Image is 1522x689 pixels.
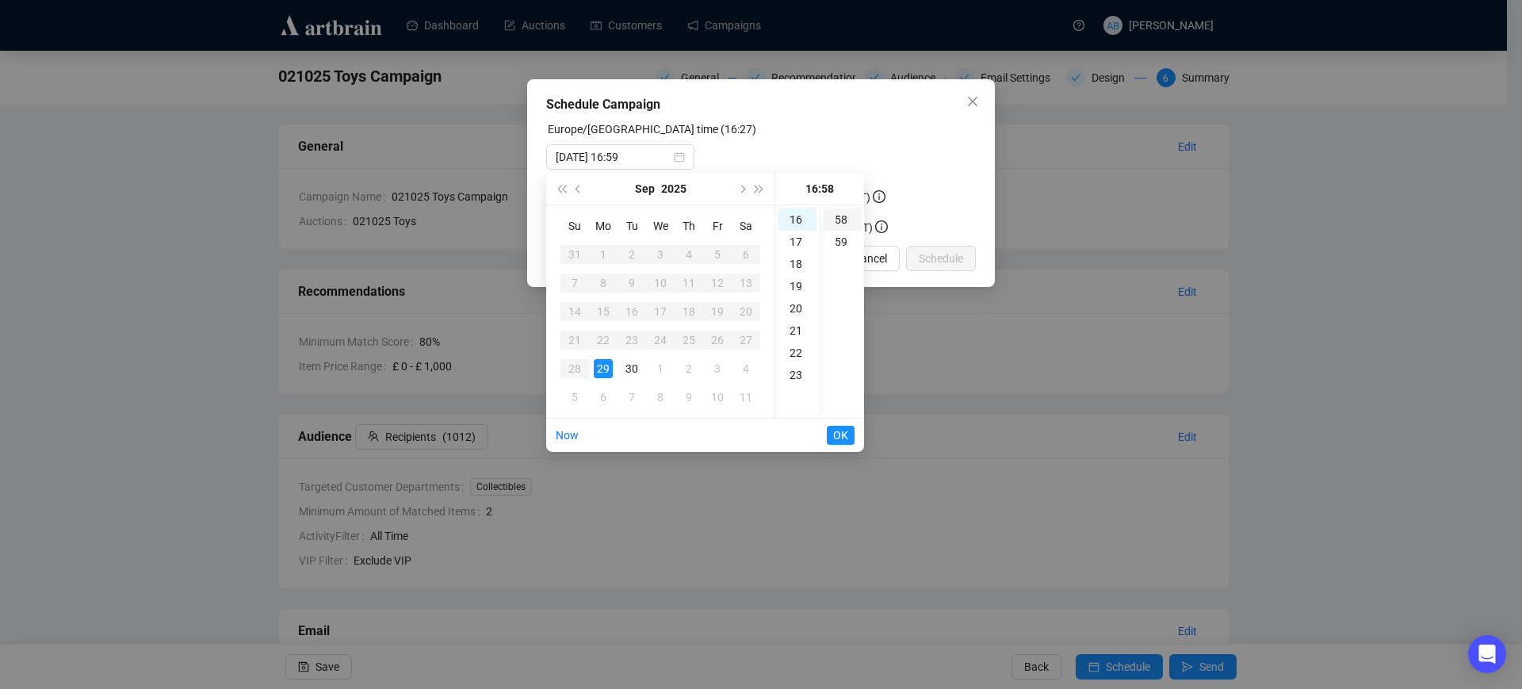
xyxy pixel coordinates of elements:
div: 31 [565,245,584,264]
td: 2025-09-17 [646,297,675,326]
button: Schedule [906,246,976,271]
div: 6 [594,388,613,407]
button: Cancel [841,246,900,271]
div: Open Intercom Messenger [1468,635,1506,673]
td: 2025-10-02 [675,354,703,383]
td: 2025-09-26 [703,326,732,354]
td: 2025-10-01 [646,354,675,383]
td: 2025-09-09 [618,269,646,297]
th: Mo [589,212,618,240]
div: 2 [679,359,698,378]
div: 1 [651,359,670,378]
button: Last year (Control + left) [553,173,570,205]
div: 7 [622,388,641,407]
td: 2025-09-12 [703,269,732,297]
div: 58 [824,209,862,231]
div: 20 [778,297,816,320]
td: 2025-09-24 [646,326,675,354]
td: 2025-09-22 [589,326,618,354]
div: 11 [679,274,698,293]
a: Now [556,429,579,442]
td: 2025-09-04 [675,240,703,269]
td: 2025-09-02 [618,240,646,269]
td: 2025-09-08 [589,269,618,297]
td: 2025-09-03 [646,240,675,269]
th: Sa [732,212,760,240]
div: 18 [778,253,816,275]
td: 2025-09-29 [589,354,618,383]
button: Next month (PageDown) [732,173,750,205]
div: 4 [679,245,698,264]
div: 3 [708,359,727,378]
div: 11 [736,388,755,407]
input: Select date [556,148,671,166]
td: 2025-09-19 [703,297,732,326]
td: 2025-09-06 [732,240,760,269]
div: 28 [565,359,584,378]
span: info-circle [875,220,888,233]
td: 2025-10-04 [732,354,760,383]
span: OK [833,420,848,450]
th: Fr [703,212,732,240]
td: 2025-10-07 [618,383,646,411]
div: 7 [565,274,584,293]
div: Schedule Campaign [546,95,976,114]
button: Close [960,89,985,114]
div: 16 [622,302,641,321]
th: Su [560,212,589,240]
span: close [966,95,979,108]
th: Tu [618,212,646,240]
div: 21 [565,331,584,350]
td: 2025-09-18 [675,297,703,326]
div: 5 [708,245,727,264]
div: 12 [708,274,727,293]
div: 9 [622,274,641,293]
div: 25 [679,331,698,350]
td: 2025-10-08 [646,383,675,411]
button: Previous month (PageUp) [570,173,587,205]
div: 6 [736,245,755,264]
td: 2025-10-05 [560,383,589,411]
td: 2025-09-15 [589,297,618,326]
div: 22 [594,331,613,350]
div: 13 [736,274,755,293]
span: info-circle [873,190,885,203]
td: 2025-09-25 [675,326,703,354]
div: 27 [736,331,755,350]
div: 22 [778,342,816,364]
td: 2025-10-11 [732,383,760,411]
div: 17 [651,302,670,321]
td: 2025-09-23 [618,326,646,354]
td: 2025-09-05 [703,240,732,269]
div: 23 [622,331,641,350]
div: 59 [824,231,862,253]
div: 30 [622,359,641,378]
td: 2025-10-10 [703,383,732,411]
td: 2025-10-06 [589,383,618,411]
td: 2025-09-13 [732,269,760,297]
div: 15 [594,302,613,321]
div: 23 [778,364,816,386]
div: 18 [679,302,698,321]
th: We [646,212,675,240]
td: 2025-10-09 [675,383,703,411]
div: 3 [651,245,670,264]
div: 8 [594,274,613,293]
div: 17 [778,231,816,253]
div: 2 [622,245,641,264]
td: 2025-10-03 [703,354,732,383]
div: 1 [594,245,613,264]
td: 2025-09-14 [560,297,589,326]
td: 2025-09-20 [732,297,760,326]
div: 8 [651,388,670,407]
td: 2025-09-28 [560,354,589,383]
div: 19 [778,275,816,297]
button: OK [827,426,855,445]
div: 16:58 [782,173,858,205]
div: 24 [651,331,670,350]
td: 2025-09-11 [675,269,703,297]
td: 2025-09-27 [732,326,760,354]
div: 20 [736,302,755,321]
td: 2025-08-31 [560,240,589,269]
td: 2025-09-16 [618,297,646,326]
